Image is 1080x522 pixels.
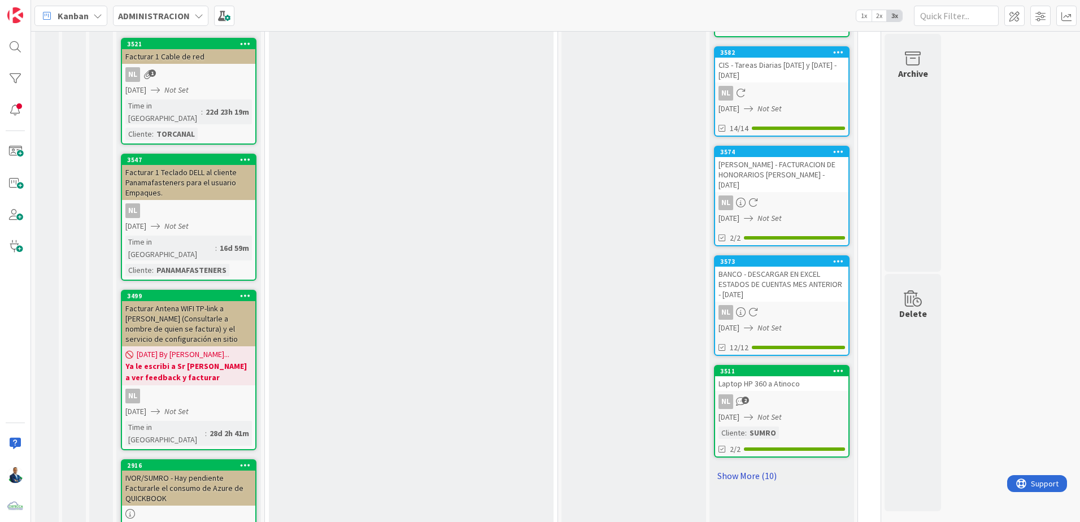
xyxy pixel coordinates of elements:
div: BANCO - DESCARGAR EN EXCEL ESTADOS DE CUENTAS MES ANTERIOR - [DATE] [715,267,848,302]
span: 2/2 [730,232,741,244]
div: PANAMAFASTENERS [154,264,229,276]
div: Cliente [718,427,745,439]
b: Ya le escribi a Sr [PERSON_NAME] a ver feedback y facturar [125,360,252,383]
div: 3499 [122,291,255,301]
div: NL [715,86,848,101]
div: 3574 [715,147,848,157]
div: Time in [GEOGRAPHIC_DATA] [125,421,205,446]
div: 28d 2h 41m [207,427,252,440]
div: Facturar 1 Cable de red [122,49,255,64]
div: 3574 [720,148,848,156]
a: 3573BANCO - DESCARGAR EN EXCEL ESTADOS DE CUENTAS MES ANTERIOR - [DATE]NL[DATE]Not Set12/12 [714,255,850,356]
a: 3499Facturar Antena WIFI TP-link a [PERSON_NAME] (Consultarle a nombre de quien se factura) y el ... [121,290,256,450]
div: Facturar 1 Teclado DELL al cliente Panamafasteners para el usuario Empaques. [122,165,255,200]
span: : [152,264,154,276]
span: [DATE] [125,220,146,232]
a: 3511Laptop HP 360 a AtinocoNL[DATE]Not SetCliente:SUMRO2/2 [714,365,850,458]
div: 3511Laptop HP 360 a Atinoco [715,366,848,391]
span: Kanban [58,9,89,23]
div: 3573BANCO - DESCARGAR EN EXCEL ESTADOS DE CUENTAS MES ANTERIOR - [DATE] [715,256,848,302]
div: IVOR/SUMRO - Hay pendiente Facturarle el consumo de Azure de QUICKBOOK [122,471,255,506]
div: 22d 23h 19m [203,106,252,118]
span: 2x [872,10,887,21]
span: 12/12 [730,342,748,354]
div: Laptop HP 360 a Atinoco [715,376,848,391]
span: [DATE] [125,406,146,417]
div: NL [715,305,848,320]
div: 3582CIS - Tareas Diarias [DATE] y [DATE] - [DATE] [715,47,848,82]
span: 3x [887,10,902,21]
div: NL [718,195,733,210]
div: CIS - Tareas Diarias [DATE] y [DATE] - [DATE] [715,58,848,82]
i: Not Set [164,406,189,416]
a: 3582CIS - Tareas Diarias [DATE] y [DATE] - [DATE]NL[DATE]Not Set14/14 [714,46,850,137]
div: Cliente [125,264,152,276]
div: 2916IVOR/SUMRO - Hay pendiente Facturarle el consumo de Azure de QUICKBOOK [122,460,255,506]
img: Visit kanbanzone.com [7,7,23,23]
span: [DATE] [718,322,739,334]
a: 3547Facturar 1 Teclado DELL al cliente Panamafasteners para el usuario Empaques.NL[DATE]Not SetTi... [121,154,256,281]
div: 3573 [715,256,848,267]
div: NL [122,67,255,82]
div: Delete [899,307,927,320]
span: [DATE] [718,103,739,115]
div: NL [715,195,848,210]
div: 3511 [715,366,848,376]
div: 3521Facturar 1 Cable de red [122,39,255,64]
span: : [745,427,747,439]
i: Not Set [757,412,782,422]
i: Not Set [164,221,189,231]
div: NL [122,389,255,403]
div: Time in [GEOGRAPHIC_DATA] [125,99,201,124]
div: 3582 [720,49,848,56]
div: 3499 [127,292,255,300]
div: 3521 [127,40,255,48]
div: NL [718,305,733,320]
span: 1 [149,69,156,77]
a: 3574[PERSON_NAME] - FACTURACION DE HONORARIOS [PERSON_NAME] - [DATE]NL[DATE]Not Set2/2 [714,146,850,246]
div: NL [125,203,140,218]
div: Archive [898,67,928,80]
img: GA [7,467,23,483]
span: : [201,106,203,118]
span: [DATE] [125,84,146,96]
i: Not Set [164,85,189,95]
div: 3521 [122,39,255,49]
i: Not Set [757,323,782,333]
span: [DATE] By [PERSON_NAME]... [137,349,229,360]
div: NL [718,86,733,101]
b: ADMINISTRACION [118,10,190,21]
span: : [152,128,154,140]
div: 3547Facturar 1 Teclado DELL al cliente Panamafasteners para el usuario Empaques. [122,155,255,200]
div: 3573 [720,258,848,266]
div: Facturar Antena WIFI TP-link a [PERSON_NAME] (Consultarle a nombre de quien se factura) y el serv... [122,301,255,346]
span: [DATE] [718,411,739,423]
div: 16d 59m [217,242,252,254]
div: 3499Facturar Antena WIFI TP-link a [PERSON_NAME] (Consultarle a nombre de quien se factura) y el ... [122,291,255,346]
div: NL [125,67,140,82]
div: 2916 [122,460,255,471]
div: NL [715,394,848,409]
div: 3511 [720,367,848,375]
span: 1x [856,10,872,21]
div: NL [718,394,733,409]
span: 2/2 [730,443,741,455]
div: [PERSON_NAME] - FACTURACION DE HONORARIOS [PERSON_NAME] - [DATE] [715,157,848,192]
span: : [215,242,217,254]
img: avatar [7,499,23,515]
div: 3547 [127,156,255,164]
i: Not Set [757,213,782,223]
div: 3547 [122,155,255,165]
div: 3582 [715,47,848,58]
span: : [205,427,207,440]
div: Cliente [125,128,152,140]
span: Support [24,2,51,15]
div: 3574[PERSON_NAME] - FACTURACION DE HONORARIOS [PERSON_NAME] - [DATE] [715,147,848,192]
div: NL [125,389,140,403]
input: Quick Filter... [914,6,999,26]
div: TORCANAL [154,128,198,140]
div: 2916 [127,462,255,469]
div: NL [122,203,255,218]
i: Not Set [757,103,782,114]
div: SUMRO [747,427,779,439]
